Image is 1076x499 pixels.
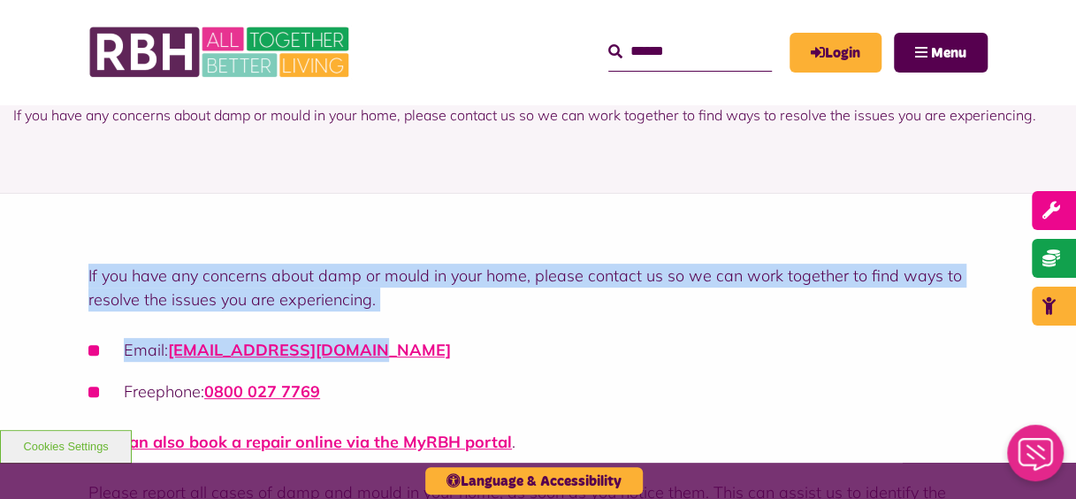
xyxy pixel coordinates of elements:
img: RBH [88,18,354,87]
li: Freephone: [88,380,988,403]
input: Search [608,33,772,71]
p: If you have any concerns about damp or mould in your home, please contact us so we can work toget... [13,78,1063,152]
a: You can also book a repair online via the MyRBH portal - open in a new tab [88,432,512,452]
a: call 08000277769 [204,381,320,402]
button: Language & Accessibility [425,467,643,495]
iframe: Netcall Web Assistant for live chat [996,419,1076,499]
a: MyRBH [790,33,881,73]
button: Navigation [894,33,988,73]
li: Email: [88,338,988,362]
p: . [88,430,988,454]
span: Menu [931,46,966,60]
a: [EMAIL_ADDRESS][DOMAIN_NAME] [168,340,451,360]
p: If you have any concerns about damp or mould in your home, please contact us so we can work toget... [88,264,988,311]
